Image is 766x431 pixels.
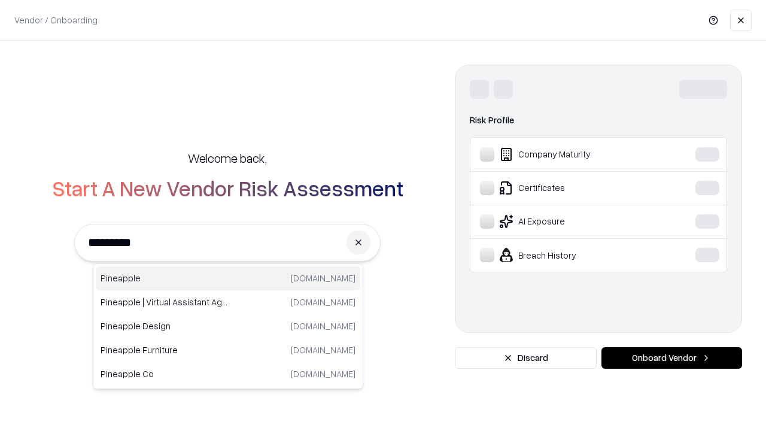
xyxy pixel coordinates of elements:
[101,368,228,380] p: Pineapple Co
[455,347,597,369] button: Discard
[291,320,355,332] p: [DOMAIN_NAME]
[93,263,363,389] div: Suggestions
[291,296,355,308] p: [DOMAIN_NAME]
[101,344,228,356] p: Pineapple Furniture
[480,147,659,162] div: Company Maturity
[188,150,267,166] h5: Welcome back,
[101,320,228,332] p: Pineapple Design
[291,368,355,380] p: [DOMAIN_NAME]
[470,113,727,128] div: Risk Profile
[291,272,355,284] p: [DOMAIN_NAME]
[601,347,742,369] button: Onboard Vendor
[14,14,98,26] p: Vendor / Onboarding
[101,296,228,308] p: Pineapple | Virtual Assistant Agency
[480,248,659,262] div: Breach History
[480,214,659,229] div: AI Exposure
[52,176,403,200] h2: Start A New Vendor Risk Assessment
[101,272,228,284] p: Pineapple
[480,181,659,195] div: Certificates
[291,344,355,356] p: [DOMAIN_NAME]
